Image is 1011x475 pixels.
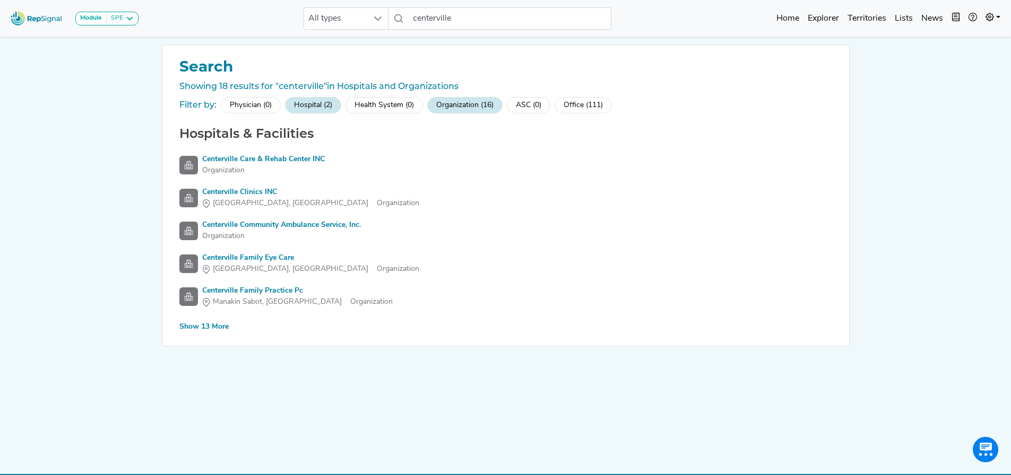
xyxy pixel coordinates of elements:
[327,81,459,91] span: in Hospitals and Organizations
[221,97,281,113] div: Physician (0)
[179,99,217,111] div: Filter by:
[179,187,832,209] a: Centerville Clinics INC[GEOGRAPHIC_DATA], [GEOGRAPHIC_DATA]Organization
[202,187,419,198] div: Centerville Clinics INC
[213,198,368,209] span: [GEOGRAPHIC_DATA], [GEOGRAPHIC_DATA]
[843,8,891,29] a: Territories
[202,263,419,275] div: Organization
[179,252,832,275] a: Centerville Family Eye Care[GEOGRAPHIC_DATA], [GEOGRAPHIC_DATA]Organization
[202,231,361,242] div: Organization
[179,219,832,242] a: Centerville Community Ambulance Service, Inc.Organization
[179,287,198,306] img: Facility Search Icon
[202,198,419,209] div: Organization
[202,296,393,307] div: Organization
[175,58,836,76] h1: Search
[179,154,832,176] a: Centerville Care & Rehab Center INCOrganization
[304,8,368,29] span: All types
[213,296,342,307] span: Manakin Sabot, [GEOGRAPHIC_DATA]
[427,97,503,113] div: Organization (16)
[202,252,419,263] div: Centerville Family Eye Care
[891,8,917,29] a: Lists
[345,97,423,113] div: Health System (0)
[772,8,803,29] a: Home
[285,97,341,113] div: Hospital (2)
[555,97,612,113] div: Office (111)
[202,285,393,296] div: Centerville Family Practice Pc
[80,15,102,21] strong: Module
[202,219,361,231] div: Centerville Community Ambulance Service, Inc.
[179,222,198,240] img: Facility Search Icon
[803,8,843,29] a: Explorer
[507,97,550,113] div: ASC (0)
[179,285,832,307] a: Centerville Family Practice PcManakin Sabot, [GEOGRAPHIC_DATA]Organization
[409,7,611,30] input: Search a physician or facility
[917,8,947,29] a: News
[213,263,368,275] span: [GEOGRAPHIC_DATA], [GEOGRAPHIC_DATA]
[179,321,229,332] div: Show 13 More
[175,80,836,93] div: Showing 18 results for "centerville"
[179,254,198,273] img: Facility Search Icon
[107,14,123,23] div: SPE
[947,8,964,29] button: Intel Book
[179,156,198,174] img: Facility Search Icon
[75,12,139,25] button: ModuleSPE
[202,154,325,165] div: Centerville Care & Rehab Center INC
[175,126,836,142] h2: Hospitals & Facilities
[179,189,198,207] img: Facility Search Icon
[202,165,325,176] div: Organization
